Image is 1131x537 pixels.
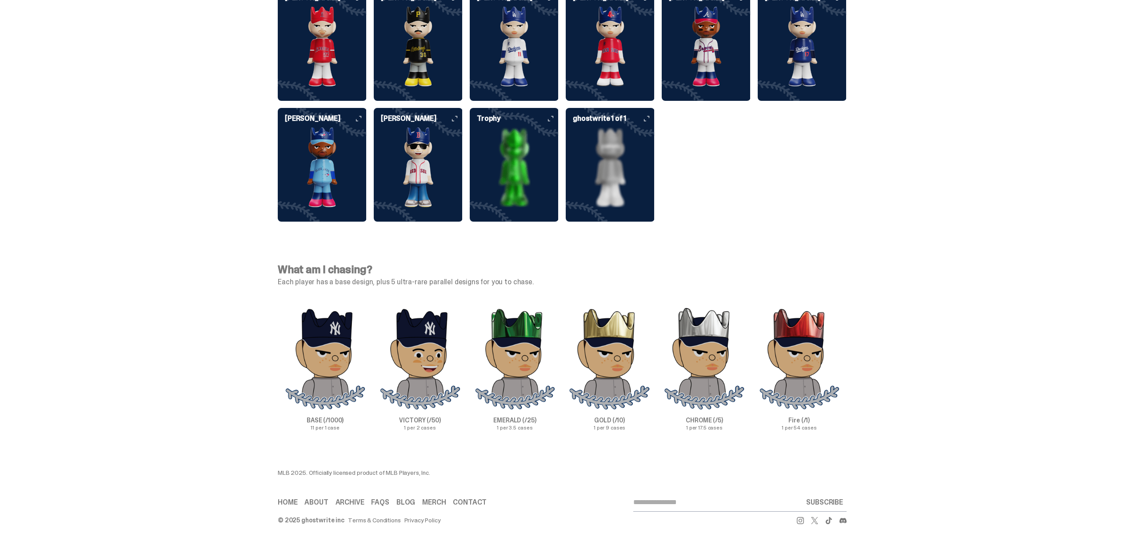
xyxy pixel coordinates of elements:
[380,307,460,410] img: Victory%20Img.png
[381,115,463,122] h6: [PERSON_NAME]
[278,425,372,430] p: 11 per 1 case
[304,499,328,506] a: About
[752,417,847,423] p: Fire (/1)
[468,425,562,430] p: 1 per 3.5 cases
[374,7,463,87] img: card image
[372,417,467,423] p: VICTORY (/50)
[664,307,745,410] img: Chrome%20Img.png
[752,425,847,430] p: 1 per 54 cases
[278,499,297,506] a: Home
[803,493,847,511] button: SUBSCRIBE
[470,7,559,87] img: card image
[374,127,463,207] img: card image
[396,499,415,506] a: Blog
[475,307,555,410] img: Emerald%20Img.png
[562,417,657,423] p: GOLD (/10)
[453,499,487,506] a: Contact
[566,7,655,87] img: card image
[758,7,847,87] img: card image
[278,264,847,275] h4: What am I chasing?
[566,127,655,207] img: card image
[278,278,847,286] p: Each player has a base design, plus 5 ultra-rare parallel designs for you to chase.
[470,127,559,207] img: card image
[662,7,751,87] img: card image
[468,417,562,423] p: EMERALD (/25)
[336,499,364,506] a: Archive
[422,499,446,506] a: Merch
[278,417,372,423] p: BASE (/1000)
[562,425,657,430] p: 1 per 9 cases
[285,307,365,410] img: BASE%20Img.png
[278,517,344,523] div: © 2025 ghostwrite inc
[404,517,441,523] a: Privacy Policy
[569,307,650,410] img: Gold%20Img.png
[759,307,839,410] img: Fire%20Img.png
[657,425,751,430] p: 1 per 17.5 cases
[285,115,367,122] h6: [PERSON_NAME]
[278,469,633,476] div: MLB 2025. Officially licensed product of MLB Players, Inc.
[573,115,655,122] h6: ghostwrite 1 of 1
[657,417,751,423] p: CHROME (/5)
[477,115,559,122] h6: Trophy
[371,499,389,506] a: FAQs
[372,425,467,430] p: 1 per 2 cases
[278,127,367,207] img: card image
[348,517,400,523] a: Terms & Conditions
[278,7,367,87] img: card image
